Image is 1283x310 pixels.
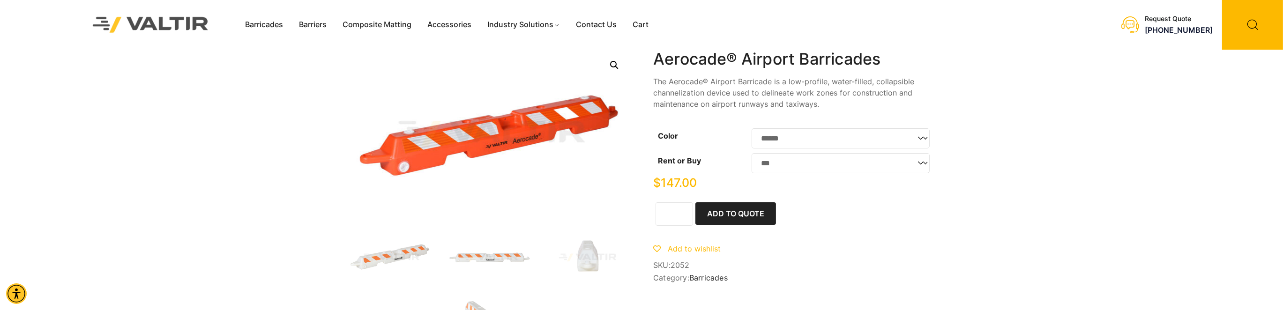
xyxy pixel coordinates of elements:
img: A white plastic container with a spout, featuring horizontal red stripes on the side. [545,232,630,283]
p: The Aerocade® Airport Barricade is a low-profile, water-filled, collapsible channelization device... [653,76,934,110]
span: 2052 [671,260,690,270]
a: Cart [625,18,656,32]
div: Request Quote [1145,15,1213,23]
a: Barricades [237,18,291,32]
span: Add to wishlist [668,244,721,253]
a: Open this option [606,57,623,74]
a: Industry Solutions [479,18,568,32]
label: Color [658,131,678,140]
a: Contact Us [568,18,625,32]
label: Rent or Buy [658,156,701,165]
button: Add to Quote [695,202,776,225]
a: Composite Matting [335,18,419,32]
img: Valtir Rentals [81,5,221,44]
h1: Aerocade® Airport Barricades [653,50,934,69]
div: Accessibility Menu [6,283,27,304]
a: Barricades [689,273,728,282]
input: Product quantity [656,202,693,226]
img: A white safety barrier with orange reflective stripes and the brand name "Aerocade" printed on it. [447,232,531,283]
a: Barriers [291,18,335,32]
img: Aerocade_Nat_3Q-1.jpg [349,232,433,283]
span: Category: [653,273,934,282]
bdi: 147.00 [653,176,697,190]
a: call (888) 496-3625 [1145,25,1213,35]
a: Accessories [419,18,479,32]
span: SKU: [653,261,934,270]
span: $ [653,176,661,190]
a: Add to wishlist [653,244,721,253]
